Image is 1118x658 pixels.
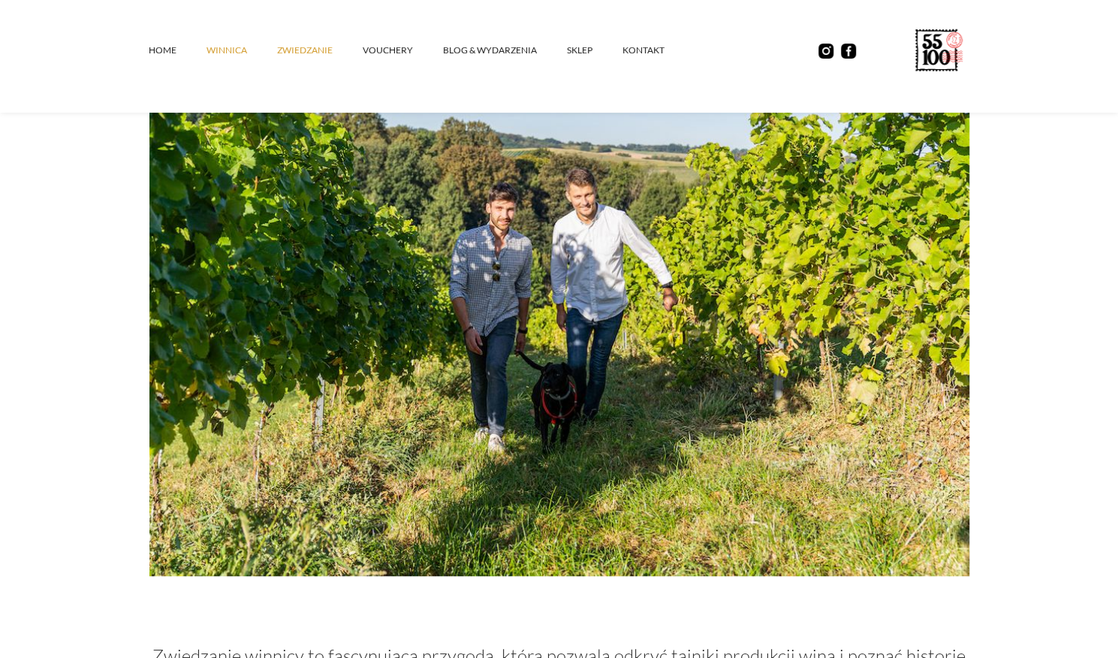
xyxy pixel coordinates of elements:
a: SKLEP [567,28,622,73]
a: ZWIEDZANIE [277,28,363,73]
img: Dorian, Tomek and Charlie the dog enter the vineyard among the vines [149,29,969,576]
a: winnica [206,28,277,73]
a: vouchery [363,28,443,73]
a: kontakt [622,28,695,73]
a: Home [149,28,206,73]
a: Blog & Wydarzenia [443,28,567,73]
